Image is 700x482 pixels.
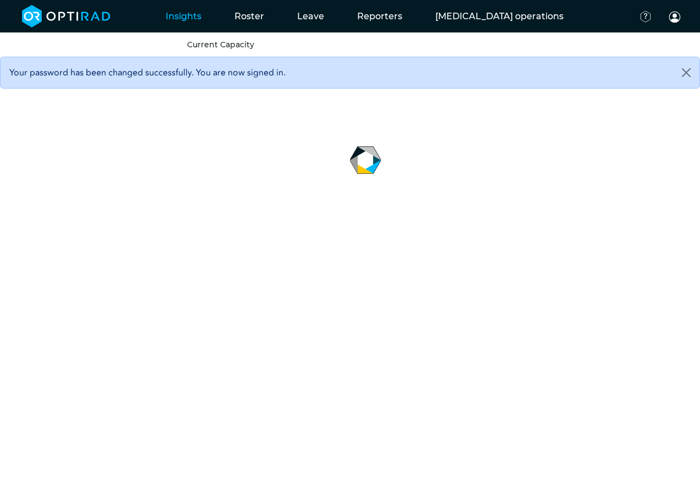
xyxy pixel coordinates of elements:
a: Current Capacity [187,40,254,50]
button: Close [673,57,699,88]
img: brand-opti-rad-logos-blue-and-white-d2f68631ba2948856bd03f2d395fb146ddc8fb01b4b6e9315ea85fa773367... [22,5,111,28]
